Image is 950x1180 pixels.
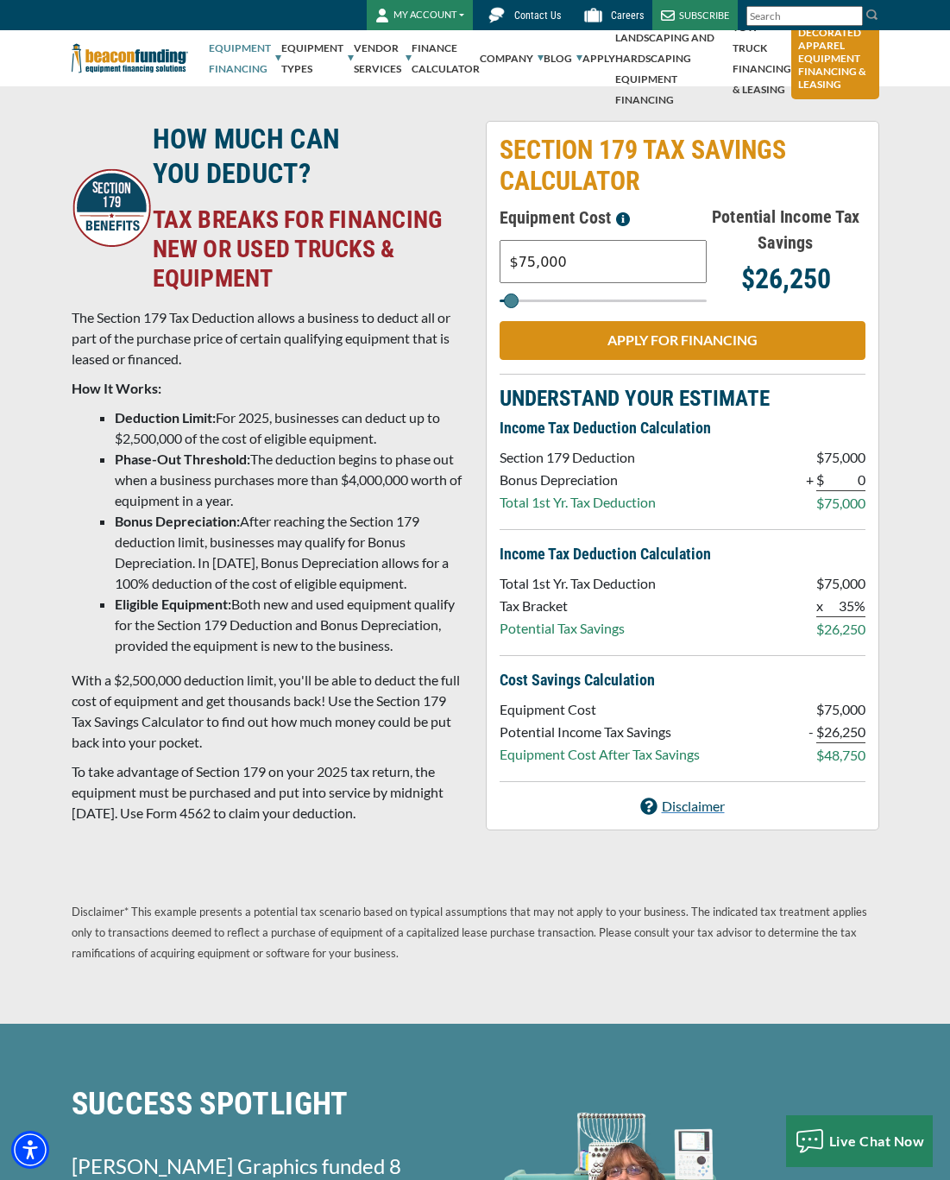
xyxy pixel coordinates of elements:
[816,447,824,468] p: $
[808,722,814,742] p: -
[611,9,644,22] span: Careers
[786,1115,934,1167] button: Live Chat Now
[500,618,656,639] p: Potential Tax Savings
[412,21,480,97] a: Finance Calculator
[354,21,412,97] a: Vendor Services
[500,744,700,765] p: Equipment Cost After Tax Savings
[480,31,544,86] a: Company
[824,722,865,743] p: 26,250
[514,9,561,22] span: Contact Us
[865,8,879,22] img: Search
[611,204,635,231] button: Please enter a value between $3,000 and $3,000,000
[500,596,656,616] p: Tax Bracket
[153,122,464,191] h3: HOW MUCH CAN YOU DEDUCT?
[115,449,465,511] li: The deduction begins to phase out when a business purchases more than $4,000,000 worth of equipme...
[816,493,824,514] p: $
[500,492,656,513] p: Total 1st Yr. Tax Deduction
[500,447,656,468] p: Section 179 Deduction
[816,722,824,743] p: $
[72,380,161,396] strong: How It Works:
[115,409,216,426] strong: Deduction Limit:
[115,513,240,529] strong: Bonus Depreciation:
[209,21,281,97] a: Equipment Financing
[500,470,656,490] p: Bonus Depreciation
[72,30,189,86] img: Beacon Funding Corporation logo
[281,21,354,97] a: Equipment Types
[544,31,582,86] a: Blog
[500,418,865,439] p: Income Tax Deduction Calculation
[153,205,464,293] h4: TAX BREAKS FOR FINANCING NEW OR USED TRUCKS & EQUIPMENT
[662,796,725,817] p: Disclaimer
[72,761,465,823] p: To take advantage of Section 179 on your 2025 tax return, the equipment must be purchased and put...
[816,699,824,720] p: $
[115,451,250,467] strong: Phase-Out Threshold:
[707,204,865,256] h5: Potential Income Tax Savings
[829,1133,925,1149] span: Live Chat Now
[500,573,656,594] p: Total 1st Yr. Tax Deduction
[500,388,865,409] p: UNDERSTAND YOUR ESTIMATE
[500,240,707,283] input: Text field
[824,619,865,640] p: 26,250
[824,470,865,491] p: 0
[582,31,615,86] a: Apply
[824,573,865,594] p: 75,000
[500,300,707,302] input: Select range
[845,9,859,23] a: Clear search text
[816,745,824,766] p: $
[72,307,465,369] p: The Section 179 Tax Deduction allows a business to deduct all or part of the purchase price of ce...
[616,212,630,226] img: section-179-tooltip
[115,407,465,449] li: For 2025, businesses can deduct up to $2,500,000 of the cost of eligible equipment.
[816,596,824,617] p: x
[816,470,824,491] p: $
[500,204,707,231] h5: Equipment Cost
[72,901,879,963] p: Disclaimer* This example presents a potential tax scenario based on typical assumptions that may ...
[500,670,865,691] p: Cost Savings Calculation
[72,168,151,247] img: Circular logo featuring "SECTION 179" at the top and "BENEFITS" at the bottom, with a star in the...
[500,544,865,565] p: Income Tax Deduction Calculation
[72,1084,465,1137] h2: SUCCESS SPOTLIGHT
[816,619,824,640] p: $
[806,470,814,490] p: +
[824,447,865,468] p: 75,000
[500,722,700,742] p: Potential Income Tax Savings
[791,17,878,99] a: Decorated Apparel Equipment Financing & Leasing
[824,745,865,766] p: 48,750
[115,596,231,612] strong: Eligible Equipment:
[115,594,465,656] li: Both new and used equipment qualify for the Section 179 Deduction and Bonus Depreciation, provide...
[640,796,725,817] a: Disclaimer
[707,268,865,289] p: $26,250
[11,1131,49,1169] div: Accessibility Menu
[824,596,865,617] p: 35%
[824,493,865,514] p: 75,000
[816,573,824,594] p: $
[500,699,700,720] p: Equipment Cost
[115,511,465,594] li: After reaching the Section 179 deduction limit, businesses may qualify for Bonus Depreciation. In...
[824,699,865,720] p: 75,000
[746,6,863,26] input: Search
[500,321,865,360] a: APPLY FOR FINANCING
[500,135,865,197] p: SECTION 179 TAX SAVINGS CALCULATOR
[72,670,465,753] p: With a $2,500,000 deduction limit, you'll be able to deduct the full cost of equipment and get th...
